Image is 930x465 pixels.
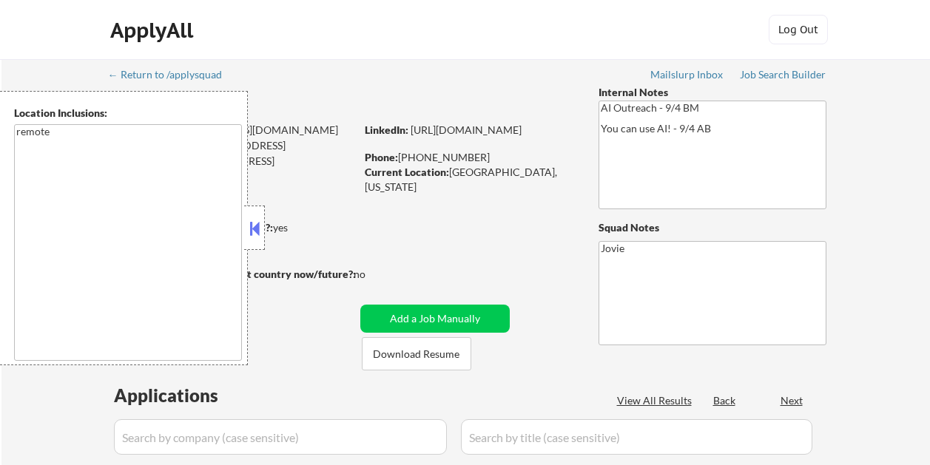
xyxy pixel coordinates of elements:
a: [URL][DOMAIN_NAME] [411,123,522,136]
input: Search by company (case sensitive) [114,419,447,455]
button: Log Out [769,15,828,44]
div: Mailslurp Inbox [650,69,724,80]
div: Internal Notes [599,85,826,100]
div: Next [781,393,804,408]
div: [PHONE_NUMBER] [365,150,574,165]
a: ← Return to /applysquad [108,69,236,84]
div: Location Inclusions: [14,106,242,121]
div: ApplyAll [110,18,198,43]
div: Squad Notes [599,220,826,235]
button: Download Resume [362,337,471,370]
strong: LinkedIn: [365,123,408,136]
div: [GEOGRAPHIC_DATA], [US_STATE] [365,165,574,194]
button: Add a Job Manually [360,305,510,333]
div: Job Search Builder [740,69,826,80]
input: Search by title (case sensitive) [461,419,812,455]
div: ← Return to /applysquad [108,69,236,80]
a: Mailslurp Inbox [650,69,724,84]
div: Back [713,393,737,408]
div: Applications [114,387,260,404]
a: Job Search Builder [740,69,826,84]
strong: Current Location: [365,166,449,178]
div: View All Results [617,393,696,408]
div: no [354,267,396,282]
strong: Phone: [365,151,398,163]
